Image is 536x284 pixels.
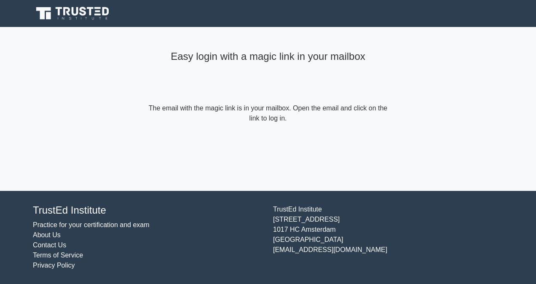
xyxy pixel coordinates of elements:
a: Practice for your certification and exam [33,221,150,228]
h4: TrustEd Institute [33,204,263,217]
a: Privacy Policy [33,262,75,269]
form: The email with the magic link is in your mailbox. Open the email and click on the link to log in. [147,103,389,123]
a: About Us [33,231,61,238]
a: Terms of Service [33,252,83,259]
a: Contact Us [33,241,66,249]
h4: Easy login with a magic link in your mailbox [147,51,389,63]
div: TrustEd Institute [STREET_ADDRESS] 1017 HC Amsterdam [GEOGRAPHIC_DATA] [EMAIL_ADDRESS][DOMAIN_NAME] [268,204,508,271]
